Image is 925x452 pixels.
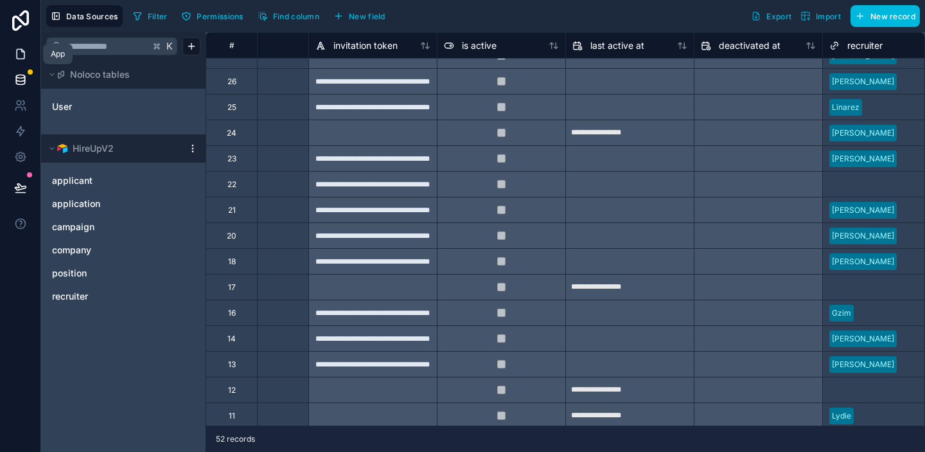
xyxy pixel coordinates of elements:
[66,12,118,21] span: Data Sources
[329,6,390,26] button: New field
[766,12,791,21] span: Export
[832,333,894,345] div: [PERSON_NAME]
[52,244,91,257] span: company
[52,197,100,210] span: application
[70,68,130,81] span: Noloco tables
[52,174,169,187] a: applicant
[227,102,236,113] div: 25
[46,140,182,158] button: Airtable LogoHireUpV2
[228,205,236,215] div: 21
[228,282,236,293] div: 17
[832,102,859,113] div: Linarez
[216,434,255,444] span: 52 records
[832,76,894,87] div: [PERSON_NAME]
[832,256,894,267] div: [PERSON_NAME]
[228,308,236,318] div: 16
[197,12,243,21] span: Permissions
[870,12,915,21] span: New record
[148,12,168,21] span: Filter
[52,244,169,257] a: company
[333,39,398,52] span: invitation token
[177,6,247,26] button: Permissions
[832,230,894,242] div: [PERSON_NAME]
[228,359,236,370] div: 13
[832,127,894,139] div: [PERSON_NAME]
[227,179,236,190] div: 22
[52,197,169,210] a: application
[52,290,169,303] a: recruiter
[52,174,92,187] span: applicant
[52,267,169,280] a: position
[832,307,851,319] div: Gzim
[229,411,235,421] div: 11
[228,385,236,395] div: 12
[273,12,319,21] span: Find column
[349,12,385,21] span: New field
[590,39,644,52] span: last active at
[216,41,247,50] div: #
[46,170,200,191] div: applicant
[165,42,174,51] span: K
[227,334,236,344] div: 14
[719,39,780,52] span: deactivated at
[73,142,114,155] span: HireUpV2
[847,39,883,52] span: recruiter
[796,5,845,27] button: Import
[57,143,67,154] img: Airtable Logo
[52,221,169,233] a: campaign
[46,96,200,117] div: User
[845,5,920,27] a: New record
[46,263,200,284] div: position
[46,240,200,260] div: company
[46,217,200,237] div: campaign
[228,257,236,267] div: 18
[52,100,156,113] a: User
[46,286,200,307] div: recruiter
[832,359,894,370] div: [PERSON_NAME]
[128,6,172,26] button: Filter
[51,49,65,59] div: App
[52,267,87,280] span: position
[253,6,324,26] button: Find column
[832,204,894,216] div: [PERSON_NAME]
[46,194,200,214] div: application
[462,39,497,52] span: is active
[227,128,236,138] div: 24
[52,100,72,113] span: User
[52,290,88,303] span: recruiter
[746,5,796,27] button: Export
[46,5,123,27] button: Data Sources
[832,410,851,422] div: Lydie
[832,153,894,165] div: [PERSON_NAME]
[816,12,841,21] span: Import
[52,221,94,233] span: campaign
[850,5,920,27] button: New record
[227,231,236,241] div: 20
[227,154,236,164] div: 23
[177,6,252,26] a: Permissions
[227,77,236,87] div: 26
[46,66,193,84] button: Noloco tables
